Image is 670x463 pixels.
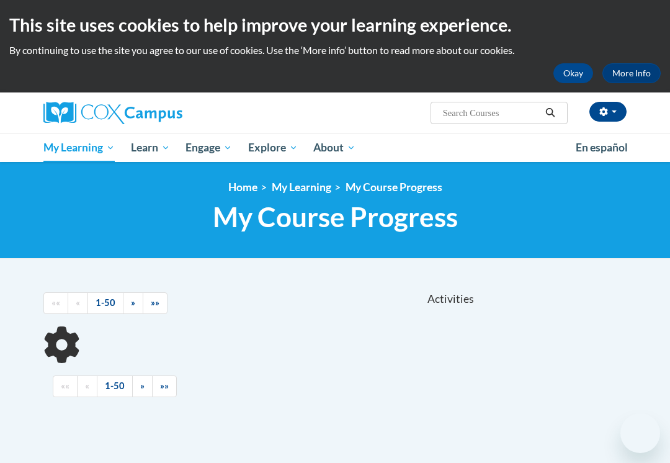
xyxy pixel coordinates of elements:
a: Next [123,292,143,314]
a: More Info [602,63,661,83]
p: By continuing to use the site you agree to our use of cookies. Use the ‘More info’ button to read... [9,43,661,57]
input: Search Courses [442,106,541,120]
a: My Learning [35,133,123,162]
span: «« [61,380,69,391]
a: About [306,133,364,162]
a: Begining [43,292,68,314]
span: En español [576,141,628,154]
a: Cox Campus [43,102,225,124]
span: »» [151,297,159,308]
a: End [152,375,177,397]
span: » [140,380,145,391]
a: Home [228,181,257,194]
img: Cox Campus [43,102,182,124]
a: 1-50 [97,375,133,397]
span: About [313,140,355,155]
a: Previous [68,292,88,314]
span: My Learning [43,140,115,155]
span: Activities [427,292,474,306]
a: End [143,292,167,314]
span: « [76,297,80,308]
span: »» [160,380,169,391]
iframe: Button to launch messaging window [620,413,660,453]
span: «« [51,297,60,308]
a: 1-50 [87,292,123,314]
a: Learn [123,133,178,162]
a: Previous [77,375,97,397]
span: « [85,380,89,391]
div: Main menu [34,133,636,162]
span: Explore [248,140,298,155]
a: En español [568,135,636,161]
button: Okay [553,63,593,83]
a: My Course Progress [346,181,442,194]
a: My Learning [272,181,331,194]
span: Learn [131,140,170,155]
span: My Course Progress [213,200,458,233]
button: Search [541,106,560,120]
h2: This site uses cookies to help improve your learning experience. [9,12,661,37]
button: Account Settings [589,102,627,122]
span: Engage [185,140,232,155]
a: Begining [53,375,78,397]
span: » [131,297,135,308]
a: Explore [240,133,306,162]
a: Next [132,375,153,397]
a: Engage [177,133,240,162]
